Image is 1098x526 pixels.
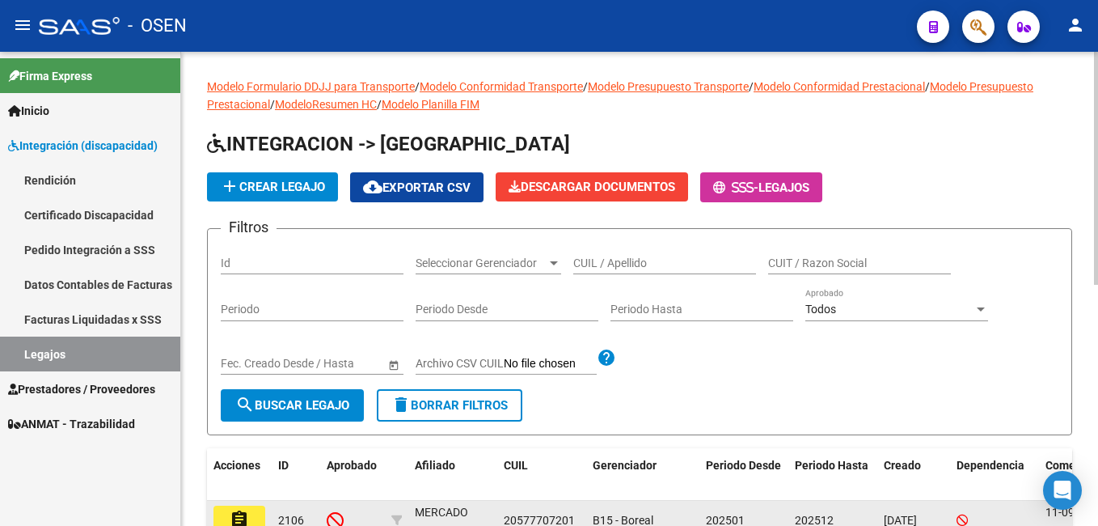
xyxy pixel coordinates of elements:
[754,80,925,93] a: Modelo Conformidad Prestacional
[207,80,415,93] a: Modelo Formulario DDJJ para Transporte
[220,176,239,196] mat-icon: add
[497,448,586,502] datatable-header-cell: CUIL
[385,356,402,373] button: Open calendar
[805,303,836,316] span: Todos
[706,459,781,472] span: Periodo Desde
[416,257,547,270] span: Seleccionar Gerenciador
[408,448,497,502] datatable-header-cell: Afiliado
[795,459,868,472] span: Periodo Hasta
[207,133,570,155] span: INTEGRACION -> [GEOGRAPHIC_DATA]
[496,172,688,201] button: Descargar Documentos
[278,459,289,472] span: ID
[221,389,364,422] button: Buscar Legajo
[504,357,597,371] input: Archivo CSV CUIL
[713,180,758,195] span: -
[363,180,471,195] span: Exportar CSV
[13,15,32,35] mat-icon: menu
[235,398,349,413] span: Buscar Legajo
[391,395,411,414] mat-icon: delete
[957,459,1024,472] span: Dependencia
[593,459,657,472] span: Gerenciador
[350,172,484,202] button: Exportar CSV
[220,180,325,194] span: Crear Legajo
[363,177,382,197] mat-icon: cloud_download
[221,216,277,239] h3: Filtros
[509,180,675,194] span: Descargar Documentos
[597,348,616,367] mat-icon: help
[416,357,504,370] span: Archivo CSV CUIL
[207,172,338,201] button: Crear Legajo
[420,80,583,93] a: Modelo Conformidad Transporte
[377,389,522,422] button: Borrar Filtros
[788,448,877,502] datatable-header-cell: Periodo Hasta
[588,80,749,93] a: Modelo Presupuesto Transporte
[8,67,92,85] span: Firma Express
[699,448,788,502] datatable-header-cell: Periodo Desde
[1066,15,1085,35] mat-icon: person
[382,98,479,111] a: Modelo Planilla FIM
[294,357,373,371] input: Fecha fin
[128,8,187,44] span: - OSEN
[213,459,260,472] span: Acciones
[8,415,135,433] span: ANMAT - Trazabilidad
[272,448,320,502] datatable-header-cell: ID
[391,398,508,413] span: Borrar Filtros
[327,459,377,472] span: Aprobado
[415,459,455,472] span: Afiliado
[8,102,49,120] span: Inicio
[700,172,822,202] button: -Legajos
[8,137,158,155] span: Integración (discapacidad)
[504,459,528,472] span: CUIL
[1043,471,1082,510] div: Open Intercom Messenger
[8,380,155,398] span: Prestadores / Proveedores
[586,448,699,502] datatable-header-cell: Gerenciador
[275,98,377,111] a: ModeloResumen HC
[320,448,385,502] datatable-header-cell: Aprobado
[207,448,272,502] datatable-header-cell: Acciones
[950,448,1039,502] datatable-header-cell: Dependencia
[884,459,921,472] span: Creado
[758,180,809,195] span: Legajos
[235,395,255,414] mat-icon: search
[877,448,950,502] datatable-header-cell: Creado
[221,357,280,371] input: Fecha inicio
